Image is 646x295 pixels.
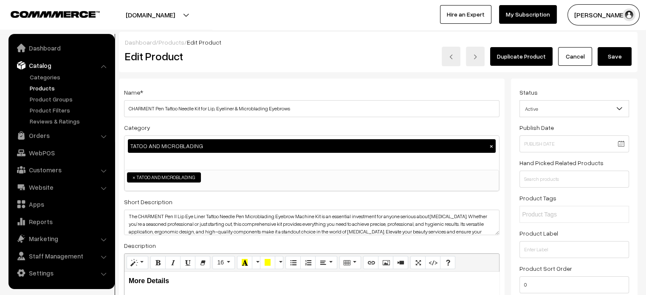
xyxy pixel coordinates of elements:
a: Catalog [11,58,112,73]
button: Save [598,47,632,66]
li: TATOO AND MICROBLADING [127,172,201,183]
input: Enter Number [519,276,629,293]
button: Link (CTRL+K) [363,256,378,270]
span: 16 [217,259,224,266]
input: Product Tags [522,210,596,219]
button: Font Size [212,256,235,270]
button: Code View [425,256,440,270]
a: Categories [28,73,112,81]
button: Full Screen [410,256,426,270]
label: Name [124,88,143,97]
a: Hire an Expert [440,5,491,24]
a: My Subscription [499,5,557,24]
input: Publish Date [519,135,629,152]
input: Name [124,100,499,117]
button: [DOMAIN_NAME] [96,4,205,25]
button: Remove Font Style (CTRL+\) [195,256,210,270]
label: Description [124,241,156,250]
a: Dashboard [11,40,112,56]
a: Cancel [558,47,592,66]
label: Product Tags [519,194,556,202]
a: Orders [11,128,112,143]
a: Apps [11,197,112,212]
button: Style [127,256,148,270]
button: Table [339,256,361,270]
button: More Color [275,256,283,270]
b: More Details [129,277,169,284]
img: COMMMERCE [11,11,100,17]
label: Short Description [124,197,172,206]
button: Bold (CTRL+B) [150,256,166,270]
span: Active [520,101,629,116]
a: Dashboard [125,39,156,46]
button: Background Color [260,256,275,270]
a: Customers [11,162,112,177]
span: Edit Product [187,39,221,46]
a: Product Groups [28,95,112,104]
button: Italic (CTRL+I) [165,256,181,270]
button: Unordered list (CTRL+SHIFT+NUM7) [285,256,301,270]
button: Picture [378,256,393,270]
a: Reviews & Ratings [28,117,112,126]
input: Enter Label [519,241,629,258]
div: TATOO AND MICROBLADING [128,139,496,153]
img: right-arrow.png [473,54,478,59]
a: Product Filters [28,106,112,115]
label: Product Sort Order [519,264,572,273]
a: Staff Management [11,248,112,264]
button: Video [393,256,408,270]
img: left-arrow.png [449,54,454,59]
button: Underline (CTRL+U) [180,256,195,270]
label: Publish Date [519,123,554,132]
button: [PERSON_NAME] [567,4,640,25]
label: Product Label [519,229,558,238]
input: Search products [519,171,629,188]
label: Hand Picked Related Products [519,158,604,167]
a: Website [11,180,112,195]
a: Products [158,39,184,46]
button: × [488,142,495,150]
a: Reports [11,214,112,229]
div: / / [125,38,632,47]
h2: Edit Product [125,50,329,63]
button: Ordered list (CTRL+SHIFT+NUM8) [300,256,316,270]
a: Marketing [11,231,112,246]
button: Recent Color [237,256,252,270]
a: Settings [11,265,112,281]
img: user [623,8,635,21]
label: Category [124,123,150,132]
button: More Color [252,256,260,270]
button: Help [440,256,455,270]
button: Paragraph [315,256,337,270]
a: WebPOS [11,145,112,160]
label: Status [519,88,538,97]
a: COMMMERCE [11,8,85,19]
a: Duplicate Product [490,47,553,66]
span: × [133,174,135,181]
span: Active [519,100,629,117]
a: Products [28,84,112,93]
